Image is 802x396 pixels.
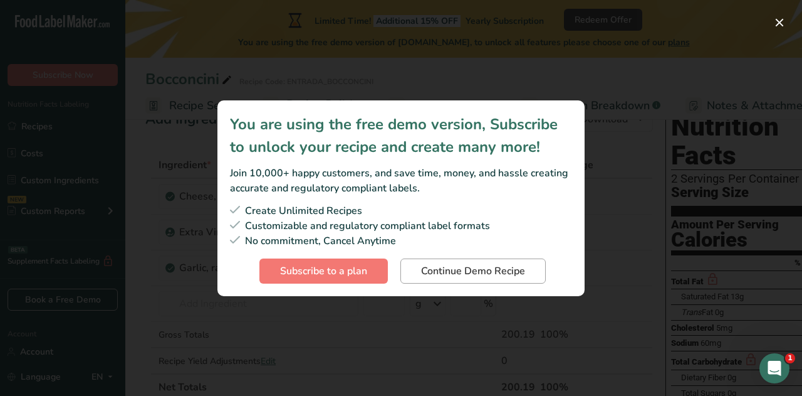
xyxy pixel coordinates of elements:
div: Join 10,000+ happy customers, and save time, money, and hassle creating accurate and regulatory c... [230,166,572,196]
iframe: Intercom live chat [759,353,789,383]
button: Subscribe to a plan [259,259,388,284]
div: Create Unlimited Recipes [230,203,572,218]
span: 1 [785,353,795,363]
div: No commitment, Cancel Anytime [230,233,572,249]
div: Customizable and regulatory compliant label formats [230,218,572,233]
div: You are using the free demo version, Subscribe to unlock your recipe and create many more! [230,113,572,158]
span: Subscribe to a plan [280,264,367,279]
span: Continue Demo Recipe [421,264,525,279]
button: Continue Demo Recipe [400,259,546,284]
